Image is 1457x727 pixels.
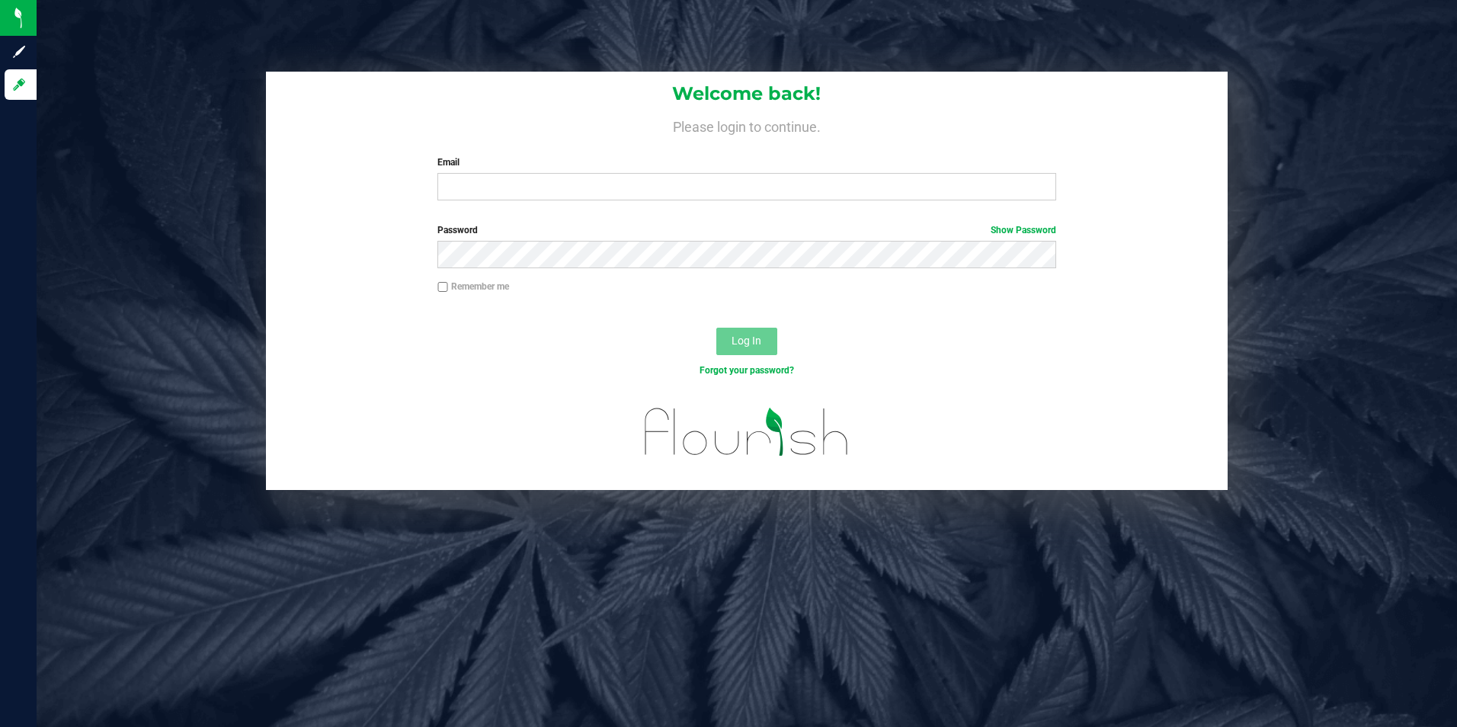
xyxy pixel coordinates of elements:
[437,225,478,235] span: Password
[11,77,27,92] inline-svg: Log in
[266,84,1228,104] h1: Welcome back!
[626,393,867,471] img: flourish_logo.svg
[991,225,1056,235] a: Show Password
[11,44,27,59] inline-svg: Sign up
[700,365,794,376] a: Forgot your password?
[437,282,448,293] input: Remember me
[266,116,1228,134] h4: Please login to continue.
[437,280,509,293] label: Remember me
[732,335,761,347] span: Log In
[437,155,1056,169] label: Email
[716,328,777,355] button: Log In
